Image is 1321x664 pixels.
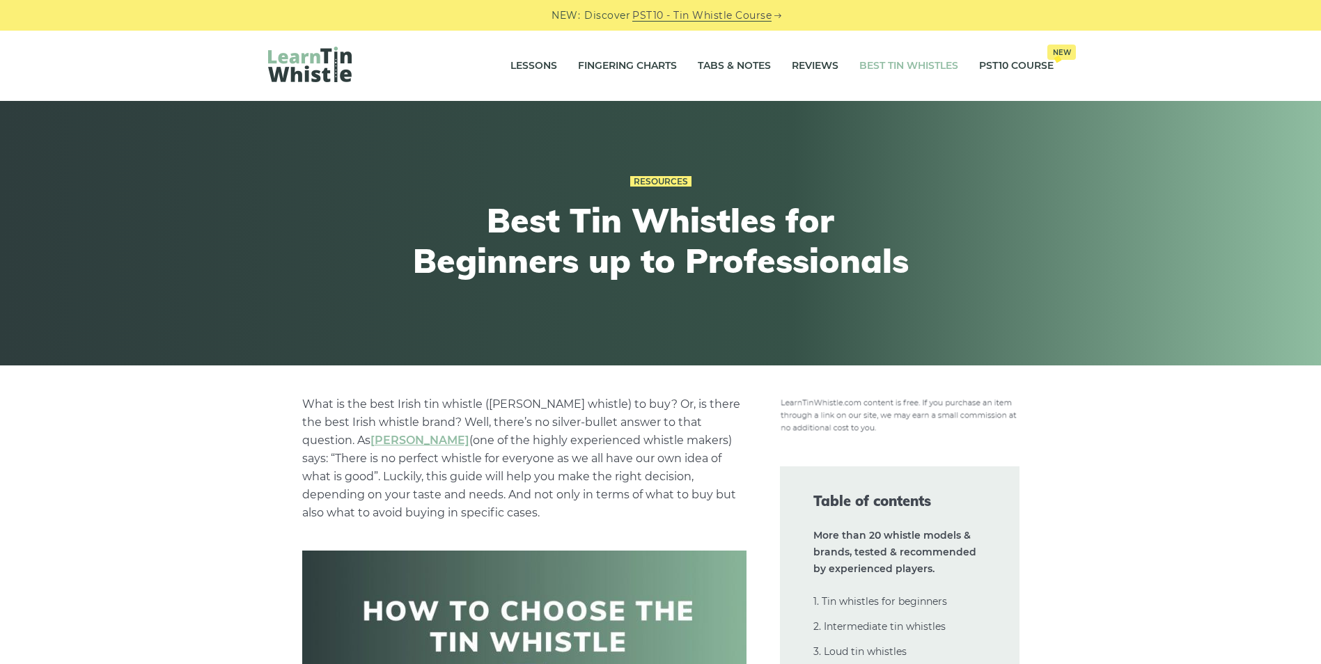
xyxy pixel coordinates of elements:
[578,49,677,84] a: Fingering Charts
[405,200,917,280] h1: Best Tin Whistles for Beginners up to Professionals
[859,49,958,84] a: Best Tin Whistles
[510,49,557,84] a: Lessons
[979,49,1054,84] a: PST10 CourseNew
[813,529,976,575] strong: More than 20 whistle models & brands, tested & recommended by experienced players.
[302,395,747,522] p: What is the best Irish tin whistle ([PERSON_NAME] whistle) to buy? Or, is there the best Irish wh...
[630,176,691,187] a: Resources
[813,645,907,658] a: 3. Loud tin whistles
[813,595,947,608] a: 1. Tin whistles for beginners
[370,434,469,447] a: undefined (opens in a new tab)
[813,491,986,511] span: Table of contents
[268,47,352,82] img: LearnTinWhistle.com
[1047,45,1076,60] span: New
[780,395,1019,433] img: disclosure
[792,49,838,84] a: Reviews
[698,49,771,84] a: Tabs & Notes
[813,620,946,633] a: 2. Intermediate tin whistles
